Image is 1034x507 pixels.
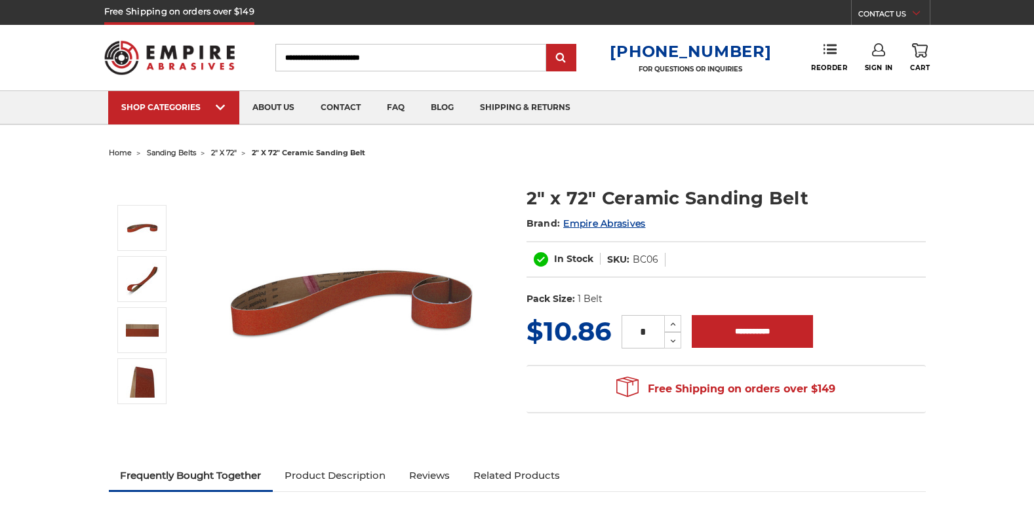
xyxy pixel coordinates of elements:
[239,91,308,124] a: about us
[616,376,835,402] span: Free Shipping on orders over $149
[610,65,771,73] p: FOR QUESTIONS OR INQUIRIES
[554,253,593,265] span: In Stock
[811,64,847,72] span: Reorder
[109,148,132,157] a: home
[527,315,611,347] span: $10.86
[374,91,418,124] a: faq
[147,148,196,157] a: sanding belts
[527,185,926,211] h1: 2" x 72" Ceramic Sanding Belt
[811,43,847,71] a: Reorder
[858,7,930,25] a: CONTACT US
[126,365,159,398] img: 2" x 72" - Ceramic Sanding Belt
[633,253,658,267] dd: BC06
[308,91,374,124] a: contact
[126,314,159,347] img: 2" x 72" Cer Sanding Belt
[104,32,235,83] img: Empire Abrasives
[121,102,226,112] div: SHOP CATEGORIES
[527,292,575,306] dt: Pack Size:
[610,42,771,61] a: [PHONE_NUMBER]
[462,461,572,490] a: Related Products
[418,91,467,124] a: blog
[109,461,273,490] a: Frequently Bought Together
[211,148,237,157] a: 2" x 72"
[527,217,561,229] span: Brand:
[910,43,930,72] a: Cart
[910,64,930,72] span: Cart
[252,148,365,157] span: 2" x 72" ceramic sanding belt
[467,91,584,124] a: shipping & returns
[221,172,483,434] img: 2" x 72" Ceramic Pipe Sanding Belt
[563,217,645,229] a: Empire Abrasives
[578,292,603,306] dd: 1 Belt
[548,45,574,71] input: Submit
[126,212,159,244] img: 2" x 72" Ceramic Pipe Sanding Belt
[126,263,159,295] img: 2" x 72" Ceramic Sanding Belt
[273,461,397,490] a: Product Description
[397,461,462,490] a: Reviews
[607,253,629,267] dt: SKU:
[865,64,893,72] span: Sign In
